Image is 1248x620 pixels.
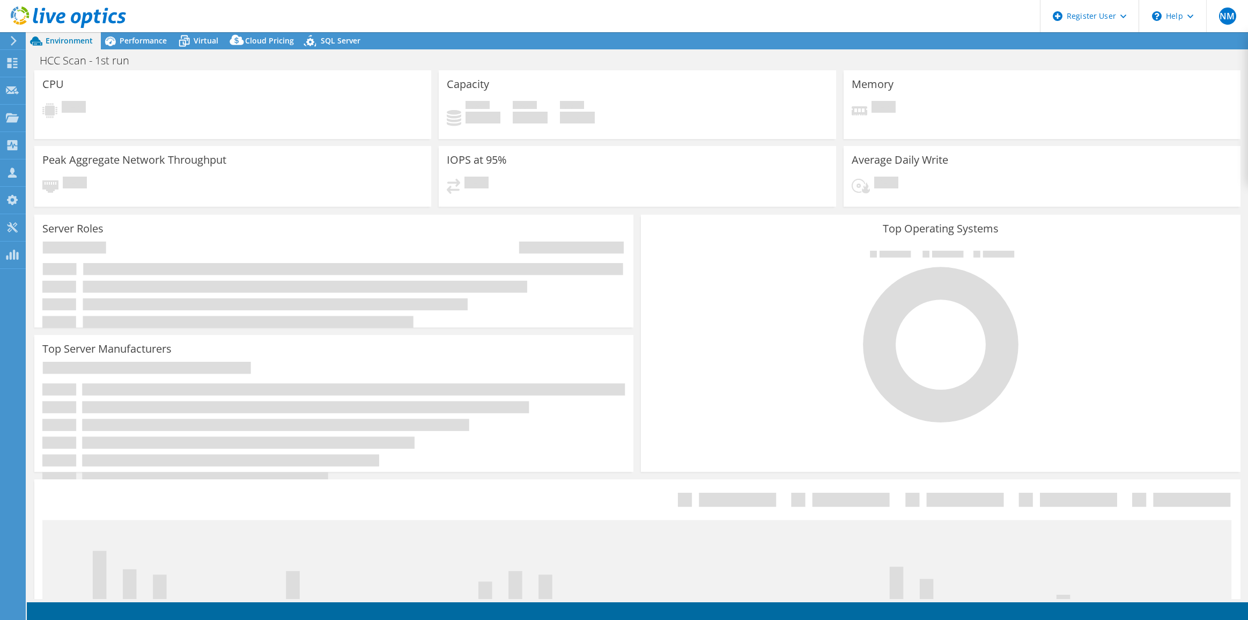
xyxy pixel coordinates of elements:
h4: 0 GiB [513,112,548,123]
span: Used [466,101,490,112]
h3: CPU [42,78,64,90]
span: Pending [62,101,86,115]
span: Virtual [194,35,218,46]
h3: Capacity [447,78,489,90]
span: Total [560,101,584,112]
span: Cloud Pricing [245,35,294,46]
h1: HCC Scan - 1st run [35,55,146,67]
span: Performance [120,35,167,46]
span: Pending [874,177,898,191]
svg: \n [1152,11,1162,21]
h4: 0 GiB [560,112,595,123]
h3: Average Daily Write [852,154,948,166]
span: NM [1219,8,1236,25]
span: Free [513,101,537,112]
h3: IOPS at 95% [447,154,507,166]
span: Pending [872,101,896,115]
h3: Peak Aggregate Network Throughput [42,154,226,166]
h3: Top Server Manufacturers [42,343,172,355]
span: Pending [464,177,489,191]
h3: Server Roles [42,223,104,235]
h3: Top Operating Systems [649,223,1232,235]
h4: 0 GiB [466,112,500,123]
span: Environment [46,35,93,46]
h3: Memory [852,78,893,90]
span: Pending [63,177,87,191]
span: SQL Server [321,35,360,46]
